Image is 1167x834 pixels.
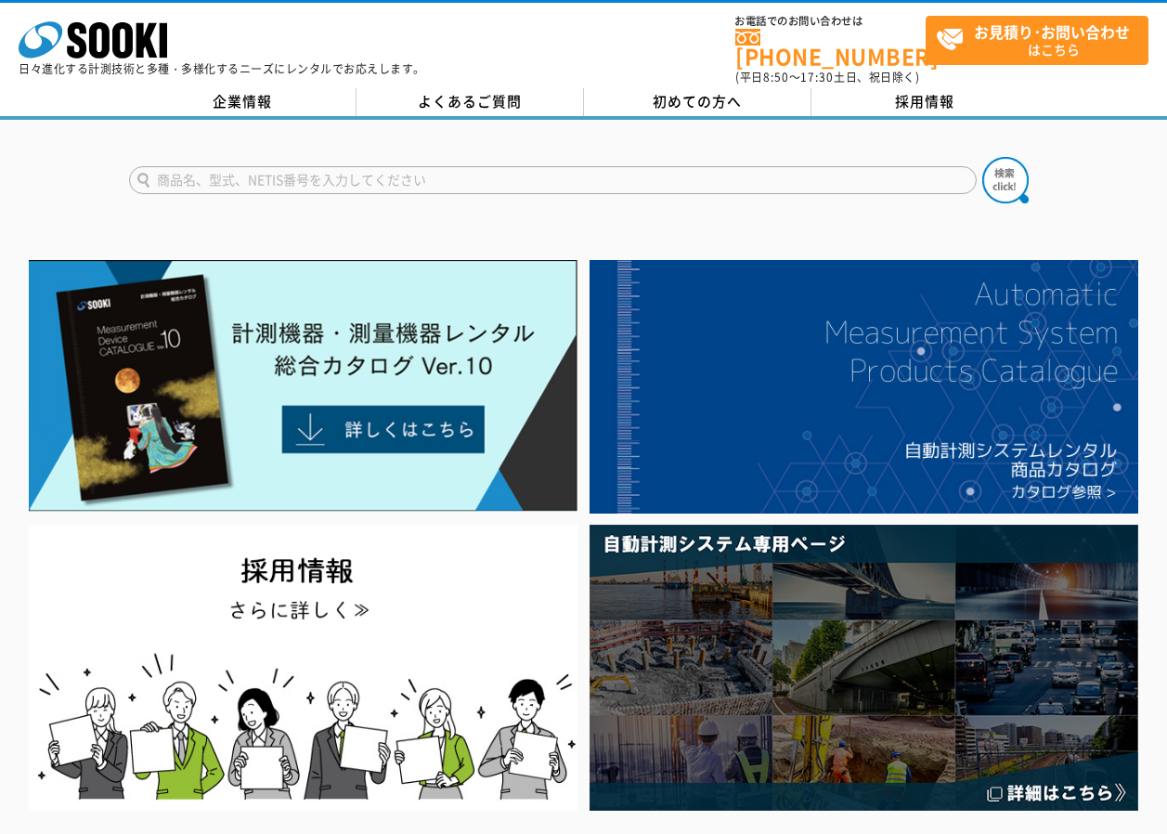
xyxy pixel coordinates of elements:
[19,63,425,74] p: 日々進化する計測技術と多種・多様化するニーズにレンタルでお応えします。
[357,88,584,116] a: よくあるご質問
[800,69,834,85] span: 17:30
[735,29,926,67] a: [PHONE_NUMBER]
[763,69,789,85] span: 8:50
[735,69,919,85] span: (平日 ～ 土日、祝日除く)
[735,16,926,27] span: お電話でのお問い合わせは
[590,525,1138,810] img: 自動計測システム専用ページ
[129,166,977,194] input: 商品名、型式、NETIS番号を入力してください
[811,88,1039,116] a: 採用情報
[29,260,577,512] img: Catalog Ver10
[590,260,1138,514] img: 自動計測システムカタログ
[129,88,357,116] a: 企業情報
[926,16,1148,65] a: お見積り･お問い合わせはこちら
[653,91,742,111] span: 初めての方へ
[936,17,1148,63] span: はこちら
[584,88,811,116] a: 初めての方へ
[982,157,1029,203] img: btn_search.png
[974,20,1130,43] strong: お見積り･お問い合わせ
[29,525,577,810] img: SOOKI recruit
